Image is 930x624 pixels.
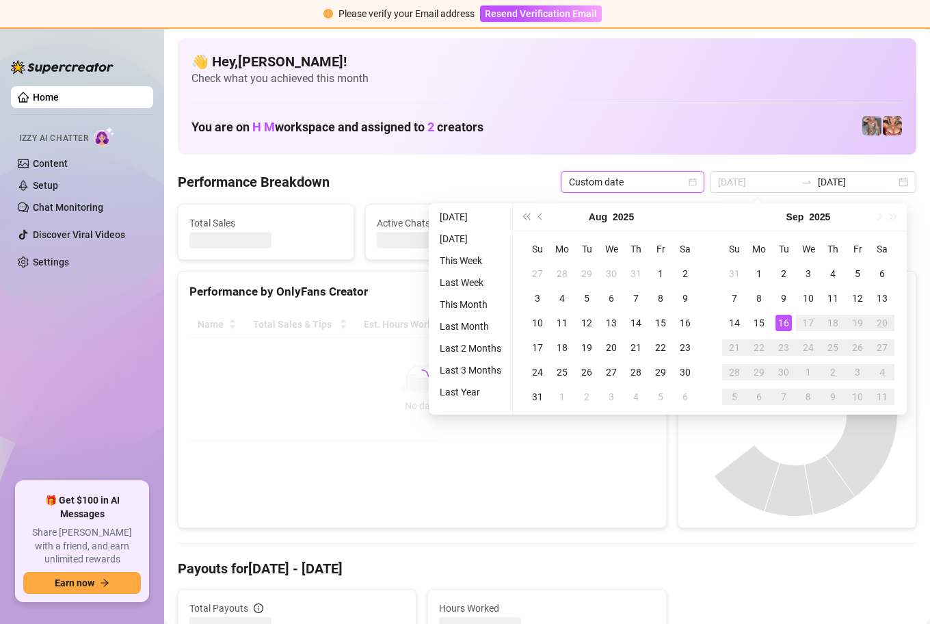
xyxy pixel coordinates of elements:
td: 2025-10-04 [870,360,894,385]
td: 2025-09-26 [845,335,870,360]
td: 2025-09-04 [821,261,845,286]
div: 26 [579,364,595,380]
h4: Payouts for [DATE] - [DATE] [178,559,916,578]
span: swap-right [801,177,812,187]
li: Last Month [434,318,507,335]
div: 13 [874,290,890,307]
div: 6 [874,265,890,282]
div: 6 [677,389,693,405]
div: 6 [751,389,767,405]
a: Home [33,92,59,103]
td: 2025-07-28 [550,261,574,286]
div: 5 [579,290,595,307]
td: 2025-09-03 [599,385,624,409]
span: H M [252,120,275,134]
h1: You are on workspace and assigned to creators [191,120,483,135]
div: 21 [628,339,644,356]
div: 2 [825,364,841,380]
td: 2025-08-10 [525,311,550,335]
div: 1 [800,364,816,380]
td: 2025-08-31 [525,385,550,409]
div: 30 [677,364,693,380]
div: 5 [652,389,669,405]
td: 2025-08-07 [624,286,648,311]
div: 23 [677,339,693,356]
span: to [801,177,812,187]
li: This Week [434,252,507,269]
th: Tu [574,237,599,261]
div: 21 [726,339,743,356]
li: Last 3 Months [434,362,507,378]
span: Custom date [569,172,696,192]
td: 2025-09-01 [747,261,771,286]
div: 17 [529,339,546,356]
div: 27 [529,265,546,282]
div: 8 [800,389,816,405]
button: Previous month (PageUp) [533,203,548,231]
td: 2025-10-03 [845,360,870,385]
div: 5 [726,389,743,405]
span: info-circle [254,603,263,613]
input: Start date [718,174,796,190]
div: 31 [726,265,743,282]
td: 2025-09-22 [747,335,771,360]
td: 2025-07-27 [525,261,550,286]
a: Discover Viral Videos [33,229,125,240]
td: 2025-07-29 [574,261,599,286]
td: 2025-09-17 [796,311,821,335]
span: 2 [427,120,434,134]
td: 2025-09-18 [821,311,845,335]
td: 2025-08-15 [648,311,673,335]
td: 2025-10-10 [845,385,870,409]
div: 28 [554,265,570,282]
td: 2025-08-21 [624,335,648,360]
h4: 👋 Hey, [PERSON_NAME] ! [191,52,903,71]
div: 2 [677,265,693,282]
div: 23 [775,339,792,356]
div: 22 [652,339,669,356]
div: 29 [652,364,669,380]
button: Last year (Control + left) [518,203,533,231]
td: 2025-09-28 [722,360,747,385]
span: calendar [689,178,697,186]
div: 3 [529,290,546,307]
div: 30 [603,265,620,282]
td: 2025-09-10 [796,286,821,311]
img: pennylondonvip [862,116,881,135]
li: Last 2 Months [434,340,507,356]
td: 2025-08-05 [574,286,599,311]
span: Active Chats [377,216,530,231]
div: 14 [628,315,644,331]
span: Total Payouts [189,601,248,616]
button: Resend Verification Email [480,5,602,22]
span: Izzy AI Chatter [19,132,88,145]
td: 2025-10-02 [821,360,845,385]
img: logo-BBDzfeDw.svg [11,60,114,74]
a: Settings [33,257,69,268]
div: 4 [554,290,570,307]
td: 2025-08-24 [525,360,550,385]
td: 2025-09-02 [574,385,599,409]
li: [DATE] [434,231,507,247]
div: 11 [874,389,890,405]
td: 2025-08-01 [648,261,673,286]
td: 2025-08-14 [624,311,648,335]
h4: Performance Breakdown [178,172,330,192]
td: 2025-08-22 [648,335,673,360]
div: 27 [874,339,890,356]
div: 2 [579,389,595,405]
div: 30 [775,364,792,380]
li: Last Week [434,274,507,291]
div: 7 [726,290,743,307]
td: 2025-08-27 [599,360,624,385]
td: 2025-10-09 [821,385,845,409]
button: Choose a year [809,203,830,231]
th: Tu [771,237,796,261]
td: 2025-09-27 [870,335,894,360]
td: 2025-09-08 [747,286,771,311]
td: 2025-09-02 [771,261,796,286]
td: 2025-09-09 [771,286,796,311]
img: pennylondon [883,116,902,135]
button: Choose a month [589,203,607,231]
div: 9 [677,290,693,307]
